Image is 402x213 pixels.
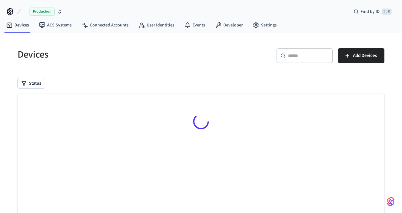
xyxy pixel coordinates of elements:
[179,20,210,31] a: Events
[18,48,197,61] h5: Devices
[77,20,133,31] a: Connected Accounts
[248,20,282,31] a: Settings
[353,52,377,60] span: Add Devices
[34,20,77,31] a: ACS Systems
[30,8,55,16] span: Production
[1,20,34,31] a: Devices
[361,8,380,15] span: Find by ID
[382,8,392,15] span: ⌘ K
[387,197,394,207] img: SeamLogoGradient.69752ec5.svg
[133,20,179,31] a: User Identities
[338,48,384,63] button: Add Devices
[18,78,45,88] button: Status
[349,6,397,17] div: Find by ID⌘ K
[210,20,248,31] a: Developer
